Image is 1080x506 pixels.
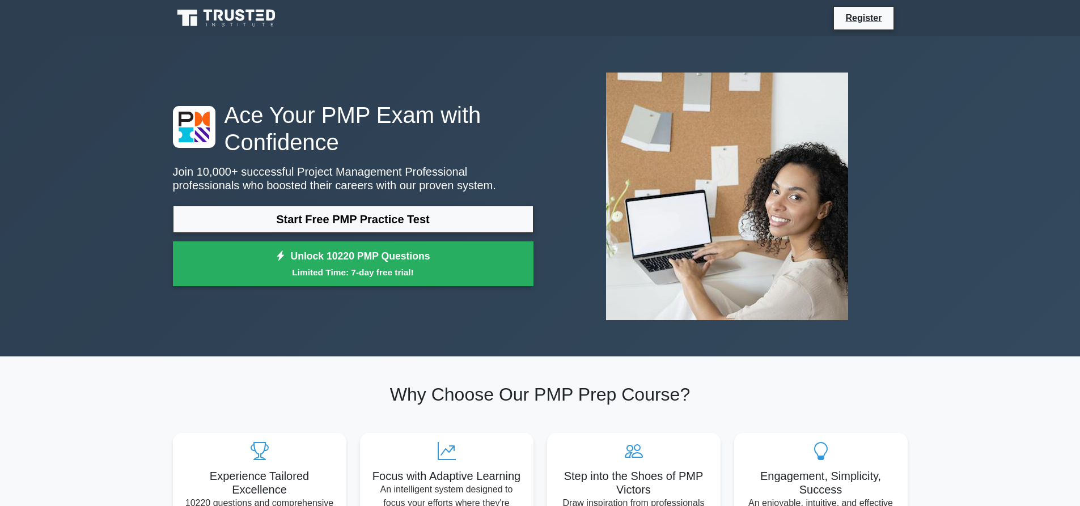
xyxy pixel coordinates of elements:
p: Join 10,000+ successful Project Management Professional professionals who boosted their careers w... [173,165,533,192]
a: Unlock 10220 PMP QuestionsLimited Time: 7-day free trial! [173,241,533,287]
h5: Engagement, Simplicity, Success [743,469,899,496]
h2: Why Choose Our PMP Prep Course? [173,384,908,405]
a: Register [838,11,888,25]
a: Start Free PMP Practice Test [173,206,533,233]
small: Limited Time: 7-day free trial! [187,266,519,279]
h1: Ace Your PMP Exam with Confidence [173,101,533,156]
h5: Focus with Adaptive Learning [369,469,524,483]
h5: Experience Tailored Excellence [182,469,337,496]
h5: Step into the Shoes of PMP Victors [556,469,711,496]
